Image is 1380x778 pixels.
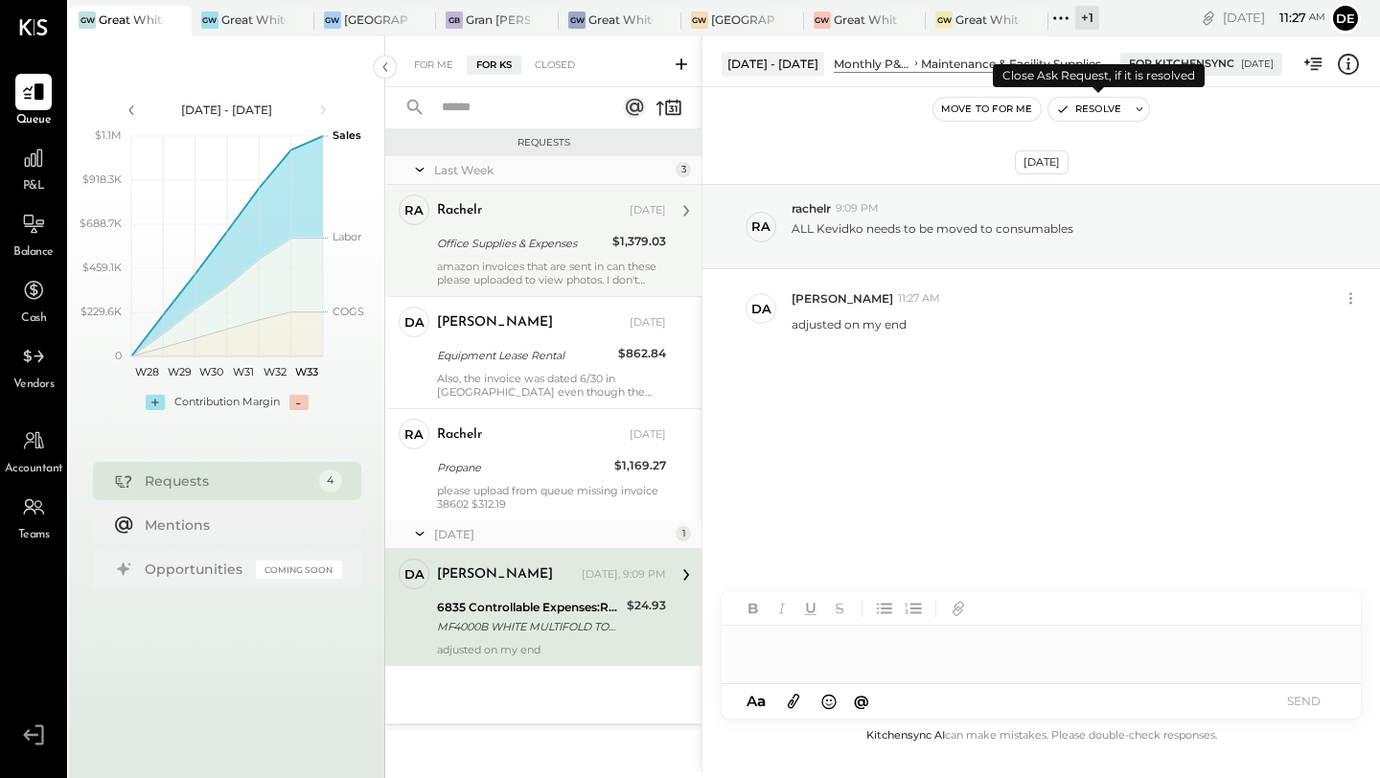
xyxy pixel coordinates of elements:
div: GW [814,11,831,29]
span: rachelr [792,200,831,217]
div: Great White Holdings [221,11,286,28]
div: [DATE] [630,315,666,331]
text: Sales [333,128,361,142]
text: W33 [295,365,318,378]
text: $459.1K [82,261,122,274]
div: Opportunities [145,560,246,579]
button: Aa [741,691,771,712]
div: [DATE] - [DATE] [146,102,309,118]
div: adjusted on my end [437,643,666,656]
div: GW [324,11,341,29]
div: Monthly P&L Comparison [834,56,911,72]
text: W29 [167,365,191,378]
div: For KitchenSync [1129,57,1234,72]
div: For KS [467,56,521,75]
p: adjusted on my end [792,316,907,332]
div: 6835 Controllable Expenses:Repairs & Maintenance:Maintenance & Facility Supplies [437,598,621,617]
div: GW [691,11,708,29]
div: ra [404,201,424,219]
text: $688.7K [80,217,122,230]
a: Balance [1,206,66,262]
a: Queue [1,74,66,129]
button: Unordered List [872,596,897,621]
div: GW [568,11,586,29]
div: 3 [676,162,691,177]
text: 0 [115,349,122,362]
div: DA [751,300,771,318]
div: For Me [404,56,463,75]
div: 4 [319,469,342,492]
div: amazon invoices that are sent in can these please uploaded to view photos. I don't know if these ... [437,260,666,286]
button: Add URL [946,596,971,621]
div: Requests [145,471,310,491]
span: P&L [23,178,45,195]
div: please upload from queue missing invoice 38602 $312.19 [437,484,666,511]
div: [DATE] [434,526,671,542]
div: [DATE], 9:09 PM [582,567,666,583]
a: Vendors [1,338,66,394]
button: De [1330,3,1361,34]
div: Propane [437,458,609,477]
div: [DATE] [1241,57,1274,71]
text: W30 [198,365,222,378]
div: MF4000B WHITE MULTIFOLD TOWEL RECYCLED (16/250/CS) [437,617,621,636]
text: Labor [333,230,361,243]
span: Vendors [13,377,55,394]
span: 11:27 AM [898,291,940,307]
div: Closed [525,56,585,75]
text: W28 [135,365,159,378]
div: GW [935,11,953,29]
text: $918.3K [82,172,122,186]
button: Resolve [1048,98,1129,121]
div: DA [404,565,425,583]
span: a [757,692,766,710]
span: [PERSON_NAME] [792,290,893,307]
div: Great White Venice [99,11,163,28]
div: 1 [676,526,691,541]
div: copy link [1199,8,1218,28]
text: W32 [264,365,287,378]
div: Maintenance & Facility Supplies [921,56,1101,72]
div: Great White Melrose [588,11,653,28]
button: Strikethrough [827,596,852,621]
div: [DATE] - [DATE] [722,52,824,76]
div: [PERSON_NAME] [437,565,553,584]
div: [DATE] [630,203,666,218]
div: Great White Larchmont [834,11,898,28]
div: Gran [PERSON_NAME] [466,11,530,28]
span: Queue [16,112,52,129]
div: Contribution Margin [174,395,280,410]
text: $229.6K [80,305,122,318]
div: Mentions [145,515,333,535]
div: GW [201,11,218,29]
div: - [289,395,309,410]
div: Also, the invoice was dated 6/30 in [GEOGRAPHIC_DATA] even though the invoice was dated 7/1. So w... [437,372,666,399]
div: GW [79,11,96,29]
span: Teams [18,527,50,544]
div: ra [751,217,770,236]
div: [GEOGRAPHIC_DATA] [711,11,775,28]
span: 9:09 PM [836,201,879,217]
div: $862.84 [618,344,666,363]
button: Underline [798,596,823,621]
button: SEND [1265,688,1342,714]
span: Accountant [5,461,63,478]
div: Great White Brentwood [955,11,1020,28]
button: Ordered List [901,596,926,621]
div: Close Ask Request, if it is resolved [993,64,1205,87]
a: P&L [1,140,66,195]
button: Move to for me [933,98,1041,121]
div: [DATE] [1015,150,1069,174]
span: Balance [13,244,54,262]
span: Cash [21,310,46,328]
div: $1,169.27 [614,456,666,475]
div: Last Week [434,162,671,178]
text: $1.1M [95,128,122,142]
button: @ [848,689,875,713]
span: @ [854,692,869,710]
p: ALL Kevidko needs to be moved to consumables [792,220,1073,253]
text: W31 [232,365,253,378]
div: GB [446,11,463,29]
a: Accountant [1,423,66,478]
a: Teams [1,489,66,544]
